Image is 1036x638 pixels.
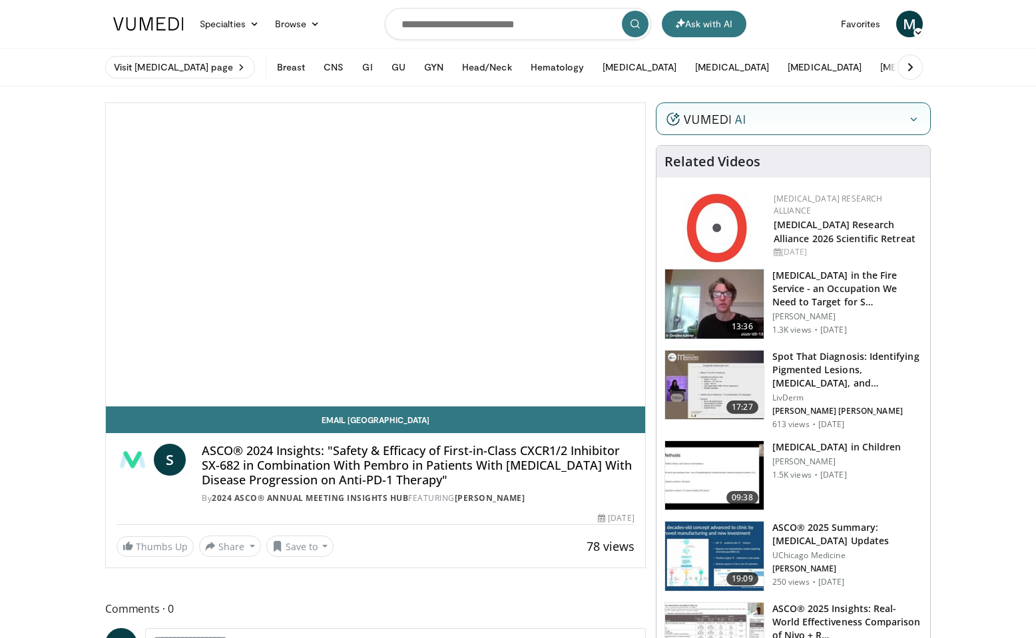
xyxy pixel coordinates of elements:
h3: [MEDICAL_DATA] in the Fire Service - an Occupation We Need to Target for S… [772,269,922,309]
video-js: Video Player [106,103,645,406]
img: VuMedi Logo [113,17,184,31]
a: 17:27 Spot That Diagnosis: Identifying Pigmented Lesions, [MEDICAL_DATA], and… LivDerm [PERSON_NA... [664,350,922,430]
p: [DATE] [818,419,845,430]
p: [PERSON_NAME] [PERSON_NAME] [772,406,922,416]
p: LivDerm [772,393,922,403]
button: [MEDICAL_DATA] [595,54,684,80]
div: [DATE] [598,512,634,524]
p: 613 views [772,419,810,430]
div: By FEATURING [202,492,635,504]
p: [DATE] [818,577,845,587]
p: 1.5K views [772,470,812,480]
p: [DATE] [820,325,847,335]
span: 17:27 [726,400,758,414]
button: Ask with AI [662,11,746,37]
a: 2024 ASCO® Annual Meeting Insights Hub [212,492,408,504]
p: [DATE] [820,470,847,480]
span: 09:38 [726,491,758,504]
a: Specialties [192,11,267,37]
button: Save to [266,536,334,557]
img: e3f8699c-655a-40d7-9e09-ddaffb4702c0.150x105_q85_crop-smart_upscale.jpg [665,522,764,591]
h3: ASCO® 2025 Summary: [MEDICAL_DATA] Updates [772,521,922,548]
button: [MEDICAL_DATA] [872,54,962,80]
button: [MEDICAL_DATA] [687,54,777,80]
span: 78 views [587,538,635,554]
img: 02d29aa9-807e-4988-be31-987865366474.150x105_q85_crop-smart_upscale.jpg [665,441,764,510]
button: Head/Neck [454,54,520,80]
button: GYN [416,54,451,80]
a: [PERSON_NAME] [455,492,525,504]
a: 19:09 ASCO® 2025 Summary: [MEDICAL_DATA] Updates UChicago Medicine [PERSON_NAME] 250 views · [DATE] [664,521,922,591]
p: [PERSON_NAME] [772,456,902,467]
a: M [896,11,923,37]
p: [PERSON_NAME] [772,563,922,574]
button: GU [384,54,413,80]
a: Email [GEOGRAPHIC_DATA] [106,406,645,433]
p: 250 views [772,577,810,587]
img: 99c1a310-4491-446d-a54f-03bcde634dd3.150x105_q85_crop-smart_upscale.jpg [665,351,764,420]
h3: Spot That Diagnosis: Identifying Pigmented Lesions, [MEDICAL_DATA], and… [772,350,922,390]
img: 2024 ASCO® Annual Meeting Insights Hub [117,444,148,476]
div: · [812,577,816,587]
p: UChicago Medicine [772,550,922,561]
p: [PERSON_NAME] [772,311,922,322]
div: · [812,419,816,430]
a: 13:36 [MEDICAL_DATA] in the Fire Service - an Occupation We Need to Target for S… [PERSON_NAME] 1... [664,269,922,339]
button: Share [199,536,261,557]
h3: [MEDICAL_DATA] in Children [772,440,902,454]
span: 19:09 [726,572,758,585]
button: Hematology [523,54,593,80]
span: Comments 0 [105,600,646,617]
a: Visit [MEDICAL_DATA] page [105,56,255,79]
a: Favorites [833,11,888,37]
div: [DATE] [774,246,919,258]
button: [MEDICAL_DATA] [780,54,870,80]
a: 09:38 [MEDICAL_DATA] in Children [PERSON_NAME] 1.5K views · [DATE] [664,440,922,511]
button: Breast [269,54,313,80]
img: b5f88957-8948-4f54-82c9-b2baa9ba015b.jpg.150x105_q85_autocrop_double_scale_upscale_version-0.2.jpg [682,193,752,263]
a: Thumbs Up [117,536,194,557]
span: 13:36 [726,320,758,333]
h4: ASCO® 2024 Insights: "Safety & Efficacy of First-in-Class CXCR1/2 Inhibitor SX-682 in Combination... [202,444,635,487]
img: 9d72a37f-49b2-4846-8ded-a17e76e84863.150x105_q85_crop-smart_upscale.jpg [665,269,764,339]
p: 1.3K views [772,325,812,335]
h4: Related Videos [664,154,760,170]
div: · [814,325,818,335]
a: S [154,444,186,476]
div: · [814,470,818,480]
a: Browse [267,11,328,37]
a: [MEDICAL_DATA] Research Alliance 2026 Scientific Retreat [774,218,915,245]
button: CNS [316,54,352,80]
button: GI [354,54,380,80]
img: vumedi-ai-logo.v2.svg [666,112,745,126]
input: Search topics, interventions [385,8,651,40]
a: [MEDICAL_DATA] Research Alliance [774,193,883,216]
